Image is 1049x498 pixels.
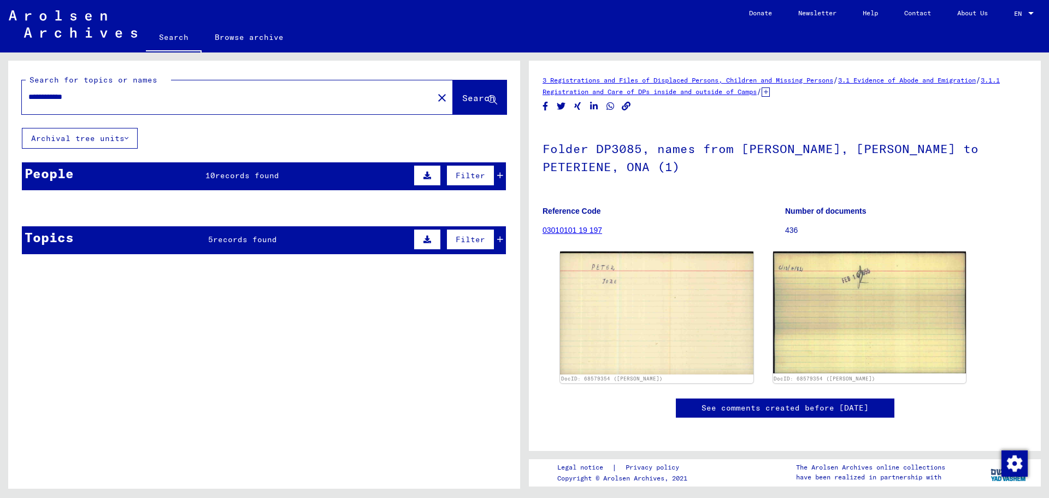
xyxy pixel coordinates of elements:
h1: Folder DP3085, names from [PERSON_NAME], [PERSON_NAME] to PETERIENE, ONA (1) [543,124,1027,190]
img: Arolsen_neg.svg [9,10,137,38]
span: Filter [456,171,485,180]
a: Legal notice [557,462,612,473]
button: Archival tree units [22,128,138,149]
img: yv_logo.png [988,459,1029,486]
div: | [557,462,692,473]
button: Filter [446,229,494,250]
img: 001.jpg [560,251,753,374]
button: Clear [431,86,453,108]
div: Change consent [1001,450,1027,476]
a: Browse archive [202,24,297,50]
img: 002.jpg [773,251,967,373]
p: Copyright © Arolsen Archives, 2021 [557,473,692,483]
p: The Arolsen Archives online collections [796,462,945,472]
span: Filter [456,235,485,244]
span: / [833,75,838,85]
a: Search [146,24,202,52]
a: DocID: 68579354 ([PERSON_NAME]) [561,376,663,382]
a: 3.1 Evidence of Abode and Emigration [838,76,976,84]
a: Privacy policy [617,462,692,473]
p: have been realized in partnership with [796,472,945,482]
span: / [976,75,981,85]
span: Search [462,92,495,103]
p: 436 [785,225,1027,236]
button: Share on Twitter [556,99,567,113]
button: Search [453,80,506,114]
a: DocID: 68579354 ([PERSON_NAME]) [774,376,875,382]
img: Change consent [1001,450,1028,477]
span: 10 [205,171,215,180]
span: records found [215,171,279,180]
button: Share on WhatsApp [605,99,616,113]
button: Share on Xing [572,99,584,113]
a: See comments created before [DATE] [702,402,869,414]
button: Filter [446,165,494,186]
div: People [25,163,74,183]
button: Share on Facebook [540,99,551,113]
button: Share on LinkedIn [588,99,600,113]
b: Number of documents [785,207,867,215]
button: Copy link [621,99,632,113]
mat-label: Search for topics or names [30,75,157,85]
span: EN [1014,10,1026,17]
a: 3 Registrations and Files of Displaced Persons, Children and Missing Persons [543,76,833,84]
a: 03010101 19 197 [543,226,602,235]
mat-icon: close [435,91,449,104]
b: Reference Code [543,207,601,215]
span: / [757,86,762,96]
